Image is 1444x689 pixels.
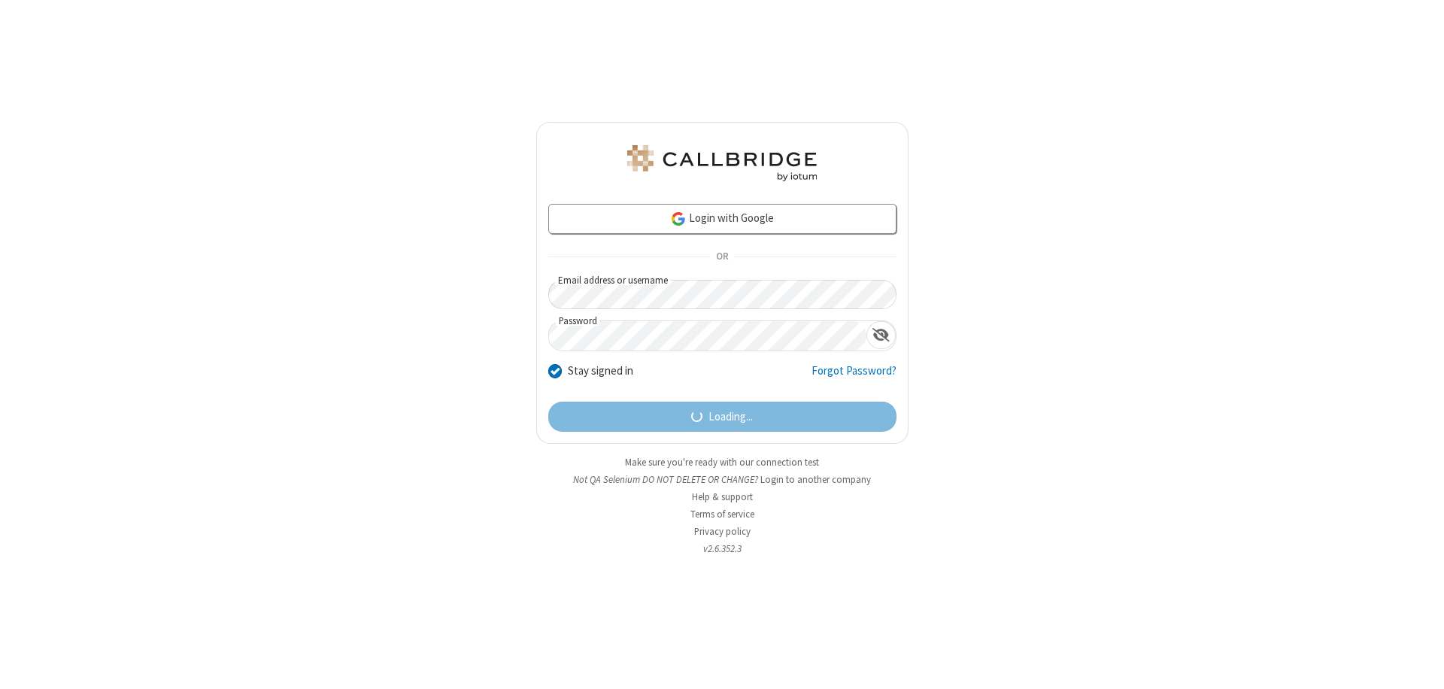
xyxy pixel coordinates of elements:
a: Login with Google [548,204,896,234]
input: Email address or username [548,280,896,309]
input: Password [549,321,866,351]
div: Show password [866,321,896,349]
a: Privacy policy [694,525,751,538]
li: v2.6.352.3 [536,542,909,556]
button: Loading... [548,402,896,432]
span: Loading... [708,408,753,426]
a: Help & support [692,490,753,503]
a: Forgot Password? [811,363,896,391]
span: OR [710,247,734,268]
img: google-icon.png [670,211,687,227]
li: Not QA Selenium DO NOT DELETE OR CHANGE? [536,472,909,487]
a: Make sure you're ready with our connection test [625,456,819,469]
label: Stay signed in [568,363,633,380]
button: Login to another company [760,472,871,487]
a: Terms of service [690,508,754,521]
img: QA Selenium DO NOT DELETE OR CHANGE [624,145,820,181]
